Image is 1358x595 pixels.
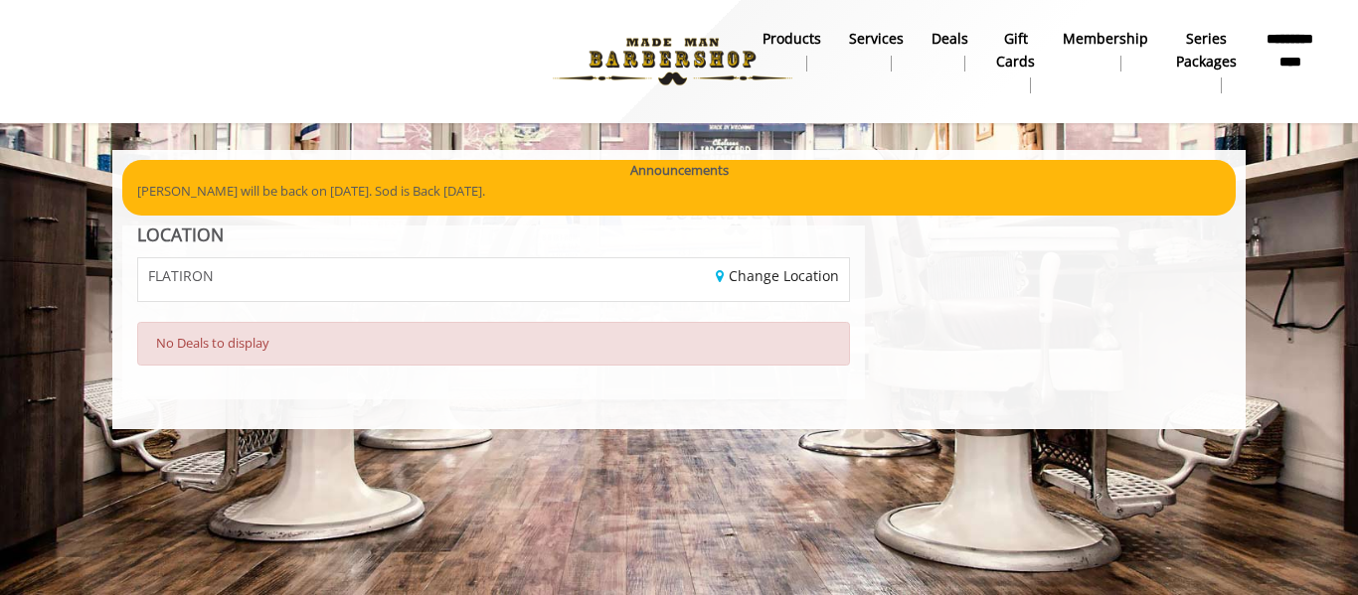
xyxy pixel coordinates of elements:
b: Membership [1063,28,1148,50]
img: Made Man Barbershop logo [536,7,809,116]
a: ServicesServices [835,25,918,76]
b: Announcements [630,160,729,181]
div: No Deals to display [137,322,850,366]
a: MembershipMembership [1049,25,1162,76]
p: [PERSON_NAME] will be back on [DATE]. Sod is Back [DATE]. [137,181,1221,202]
a: Productsproducts [749,25,835,76]
b: LOCATION [137,223,224,246]
b: Deals [932,28,968,50]
a: DealsDeals [918,25,982,76]
b: products [763,28,821,50]
a: Gift cardsgift cards [982,25,1049,98]
a: Change Location [716,266,839,285]
b: Services [849,28,904,50]
a: Series packagesSeries packages [1162,25,1251,98]
b: Series packages [1176,28,1237,73]
span: FLATIRON [148,268,214,283]
b: gift cards [996,28,1035,73]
